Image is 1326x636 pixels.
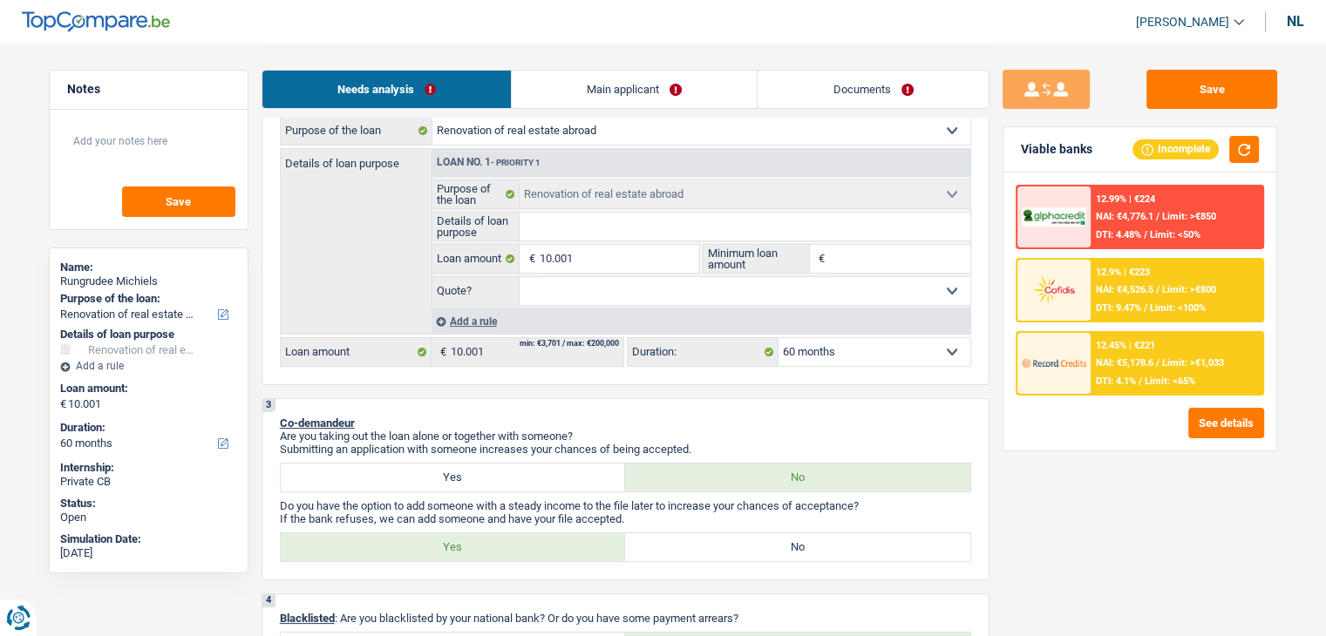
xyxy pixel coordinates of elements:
[1096,302,1141,314] font: DTI: 9.47%
[1188,408,1264,438] button: See details
[1096,376,1136,387] font: DTI: 4.1%
[285,124,381,137] font: Purpose of the loan
[1162,284,1216,295] font: Limit: >€800
[335,612,738,625] font: : Are you blacklisted by your national bank? Or do you have some payment arrears?
[1199,83,1224,96] font: Save
[443,540,462,553] font: Yes
[1122,8,1244,37] a: [PERSON_NAME]
[60,260,93,274] font: Name:
[266,399,271,410] font: 3
[1146,70,1277,109] button: Save
[60,461,114,474] font: Internship:
[1136,15,1229,29] font: [PERSON_NAME]
[437,214,508,239] font: Details of loan purpose
[280,443,691,456] font: Submitting an application with someone increases your chances of being accepted.
[60,421,105,434] font: Duration:
[60,292,160,305] font: Purpose of the loan:
[1287,13,1304,30] font: nl
[1022,207,1086,227] img: Alphacredit
[60,274,158,288] font: Rungrudee Michiels
[1096,357,1153,369] font: NAI: €5,178.6
[443,470,462,484] font: Yes
[520,339,619,348] font: min: €3,701 / max: €200,000
[791,470,805,484] font: No
[819,252,825,265] font: €
[1162,211,1216,222] font: Limit: >€850
[1022,347,1086,379] img: Record Credits
[60,382,128,395] font: Loan amount:
[1096,267,1150,278] font: 12.9% | €223
[440,345,446,358] font: €
[1162,357,1224,369] font: Limit: >€1,033
[1145,376,1195,387] font: Limit: <65%
[60,475,111,488] font: Private CB
[1096,211,1153,222] font: NAI: €4,776.1
[1096,284,1153,295] font: NAI: €4,526.5
[1156,211,1159,222] font: /
[1096,193,1155,205] font: 12.99% | €224
[280,430,573,443] font: Are you taking out the loan alone or together with someone?
[708,247,778,271] font: Minimum loan amount
[280,512,624,525] font: If the bank refuses, we can add someone and have your file accepted.
[280,499,859,512] font: Do you have the option to add someone with a steady income to the file later to increase your cha...
[833,83,891,96] font: Documents
[22,11,170,32] img: TopCompare Logo
[437,182,491,206] font: Purpose of the loan
[280,612,335,625] font: Blacklisted
[1139,376,1142,387] font: /
[60,497,96,510] font: Status:
[437,252,501,265] font: Loan amount
[437,284,472,297] font: Quote?
[1156,357,1159,369] font: /
[280,416,355,430] font: Co-demandeur
[60,397,66,410] font: €
[528,252,534,265] font: €
[491,158,541,167] font: - Priority 1
[76,360,124,372] font: Add a rule
[266,594,271,606] font: 4
[632,345,677,358] font: Duration:
[1022,274,1086,306] img: Cofidis
[60,328,174,341] font: Details of loan purpose
[437,156,491,168] font: Loan No. 1
[1021,142,1092,156] font: Viable banks
[1156,284,1159,295] font: /
[791,540,805,553] font: No
[1144,302,1147,314] font: /
[285,345,350,358] font: Loan amount
[60,532,141,545] font: Simulation Date:
[1150,229,1200,240] font: Limit: <50%
[67,82,100,96] font: Notes
[450,315,497,328] font: Add a rule
[1096,340,1155,351] font: 12.45% | €221
[60,511,86,524] font: Open
[122,186,235,217] button: Save
[60,546,92,559] font: [DATE]
[285,157,399,170] font: Details of loan purpose
[337,83,414,96] font: Needs analysis
[166,195,191,208] font: Save
[1158,143,1210,155] font: Incomplete
[1144,229,1147,240] font: /
[1199,417,1254,430] font: See details
[1150,302,1206,314] font: Limit: <100%
[587,83,659,96] font: Main applicant
[1096,229,1141,240] font: DTI: 4.48%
